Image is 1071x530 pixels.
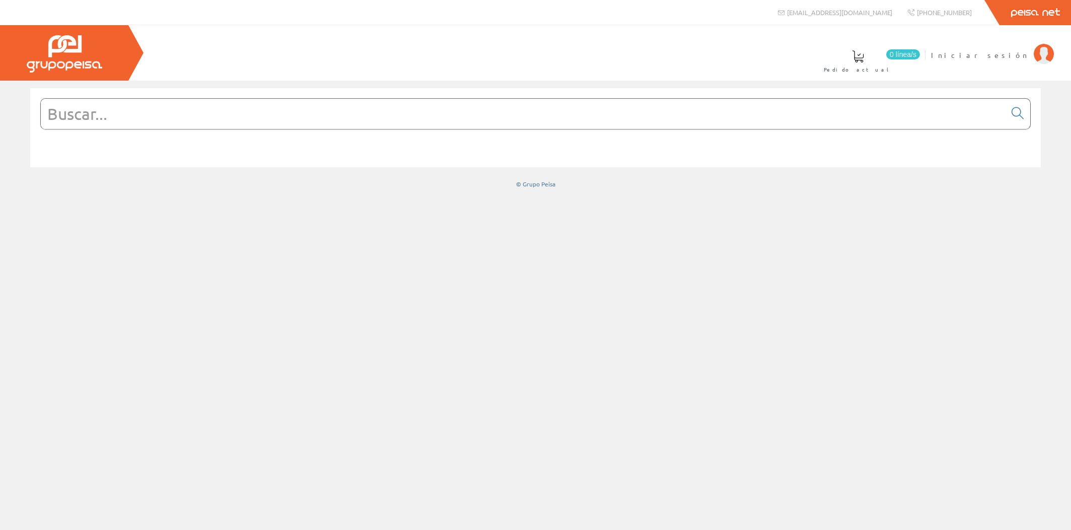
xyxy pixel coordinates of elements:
div: © Grupo Peisa [30,180,1041,188]
input: Buscar... [41,99,1006,129]
span: 0 línea/s [886,49,920,59]
span: Pedido actual [824,64,892,75]
img: Grupo Peisa [27,35,102,73]
a: Iniciar sesión [931,42,1054,51]
span: [EMAIL_ADDRESS][DOMAIN_NAME] [787,8,892,17]
span: [PHONE_NUMBER] [917,8,972,17]
span: Iniciar sesión [931,50,1029,60]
